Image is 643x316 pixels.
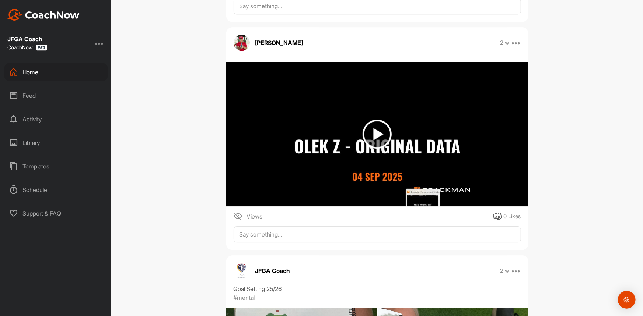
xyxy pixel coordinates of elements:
[255,266,290,275] p: JFGA Coach
[4,181,108,199] div: Schedule
[7,9,80,21] img: CoachNow
[255,38,303,47] p: [PERSON_NAME]
[234,293,255,302] p: #mental
[363,120,392,149] img: play
[234,263,250,279] img: avatar
[4,110,108,128] div: Activity
[504,212,521,221] div: 0 Likes
[234,284,521,293] div: Goal Setting 25/26
[226,62,528,206] img: media
[234,212,242,221] img: icon
[4,204,108,223] div: Support & FAQ
[7,45,47,51] div: CoachNow
[500,267,509,274] p: 2 w
[247,212,263,221] span: Views
[618,291,636,309] div: Open Intercom Messenger
[36,45,47,51] img: CoachNow Pro
[4,157,108,175] div: Templates
[500,39,509,46] p: 2 w
[4,63,108,81] div: Home
[234,35,250,51] img: avatar
[4,86,108,105] div: Feed
[7,36,47,42] div: JFGA Coach
[4,134,108,152] div: Library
